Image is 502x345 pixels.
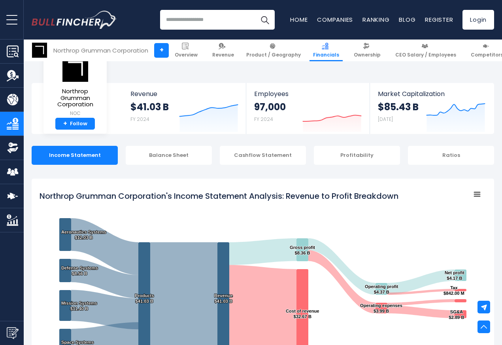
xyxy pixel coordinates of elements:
strong: + [63,120,67,127]
a: CEO Salary / Employees [392,40,460,61]
strong: $41.03 B [130,101,169,113]
small: NOC [50,110,100,117]
small: FY 2024 [254,116,273,123]
text: Mission Systems $11.40 B [61,301,97,311]
a: Ranking [362,15,389,24]
div: Profitability [314,146,400,165]
strong: 97,000 [254,101,286,113]
text: Cost of revenue $32.67 B [286,309,319,319]
span: Overview [175,52,198,58]
text: Tax $842.00 M [443,285,464,296]
a: Revenue $41.03 B FY 2024 [123,83,246,134]
span: Financials [313,52,339,58]
div: Income Statement [32,146,118,165]
text: Defense Systems $8.56 B [61,266,98,276]
div: Northrop Grumman Corporation [53,46,148,55]
div: Ratios [408,146,494,165]
a: Go to homepage [32,11,117,29]
a: Companies [317,15,353,24]
text: Gross profit $8.36 B [290,245,315,255]
text: Aeronautics Systems $12.03 B [61,230,106,240]
small: FY 2024 [130,116,149,123]
img: NOC logo [61,56,89,82]
img: Ownership [7,142,19,154]
a: Ownership [350,40,384,61]
div: Balance Sheet [126,146,212,165]
div: Cashflow Statement [220,146,306,165]
span: CEO Salary / Employees [395,52,456,58]
a: Financials [310,40,343,61]
button: Search [255,10,275,30]
a: Product / Geography [243,40,304,61]
span: Product / Geography [246,52,301,58]
img: Bullfincher logo [32,11,117,29]
text: Operating expenses $3.99 B [360,303,402,313]
a: Employees 97,000 FY 2024 [246,83,369,134]
small: [DATE] [378,116,393,123]
span: Revenue [130,90,238,98]
span: Market Capitalization [378,90,485,98]
a: Login [462,10,494,30]
span: Revenue [212,52,234,58]
text: Net profit $4.17 B [445,270,464,281]
strong: $85.43 B [378,101,419,113]
span: Northrop Grumman Corporation [50,88,100,108]
a: + [154,43,169,58]
a: Blog [399,15,415,24]
a: Home [290,15,308,24]
a: Market Capitalization $85.43 B [DATE] [370,83,493,134]
text: Products $41.03 B [135,293,154,304]
text: SG&A $2.89 B [449,309,464,320]
tspan: Northrop Grumman Corporation's Income Statement Analysis: Revenue to Profit Breakdown [40,190,398,202]
a: Revenue [209,40,238,61]
a: Northrop Grumman Corporation NOC [49,55,101,118]
span: Ownership [354,52,381,58]
a: Overview [171,40,201,61]
img: NOC logo [32,43,47,58]
a: Register [425,15,453,24]
span: Employees [254,90,361,98]
text: Operating profit $4.37 B [365,284,398,294]
a: +Follow [55,118,95,130]
text: Revenue $41.03 B [214,293,233,304]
